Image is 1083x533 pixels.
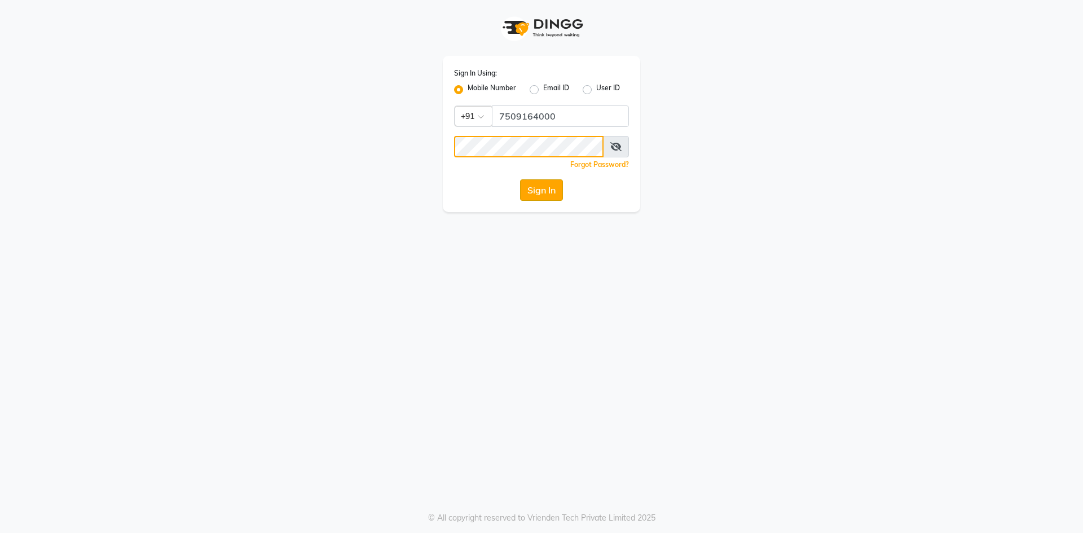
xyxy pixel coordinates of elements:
label: User ID [596,83,620,96]
input: Username [492,105,629,127]
label: Email ID [543,83,569,96]
input: Username [454,136,604,157]
button: Sign In [520,179,563,201]
img: logo1.svg [496,11,587,45]
a: Forgot Password? [570,160,629,169]
label: Mobile Number [468,83,516,96]
label: Sign In Using: [454,68,497,78]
